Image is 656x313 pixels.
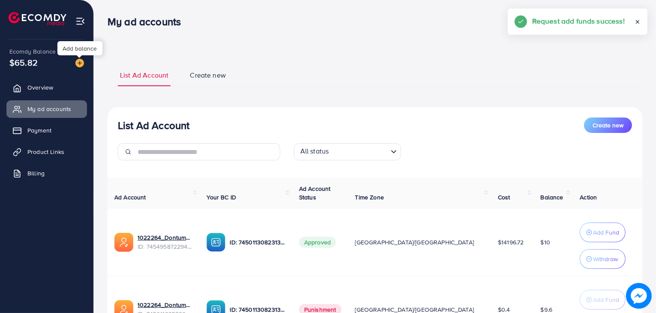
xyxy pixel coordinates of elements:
[6,122,87,139] a: Payment
[138,233,193,242] a: 1022264_Dontump_Ambance_1735742847027
[593,121,623,129] span: Create new
[118,119,189,132] h3: List Ad Account
[593,295,619,305] p: Add Fund
[138,301,193,309] a: 1022264_Dontump Ambance_1734614691309
[331,145,387,158] input: Search for option
[138,242,193,251] span: ID: 7454958722943893505
[27,147,64,156] span: Product Links
[6,165,87,182] a: Billing
[6,100,87,117] a: My ad accounts
[9,12,66,25] img: logo
[27,105,71,113] span: My ad accounts
[138,233,193,251] div: <span class='underline'>1022264_Dontump_Ambance_1735742847027</span></br>7454958722943893505
[27,83,53,92] span: Overview
[580,193,597,202] span: Action
[294,143,401,160] div: Search for option
[190,70,226,80] span: Create new
[27,126,51,135] span: Payment
[114,193,146,202] span: Ad Account
[57,41,102,55] div: Add balance
[120,70,168,80] span: List Ad Account
[207,193,236,202] span: Your BC ID
[207,233,225,252] img: ic-ba-acc.ded83a64.svg
[75,59,84,67] img: image
[580,249,626,269] button: Withdraw
[580,290,626,310] button: Add Fund
[541,238,550,247] span: $10
[6,143,87,160] a: Product Links
[299,184,331,202] span: Ad Account Status
[6,79,87,96] a: Overview
[114,233,133,252] img: ic-ads-acc.e4c84228.svg
[230,237,285,247] p: ID: 7450113082313572369
[75,16,85,26] img: menu
[299,237,336,248] span: Approved
[355,238,474,247] span: [GEOGRAPHIC_DATA]/[GEOGRAPHIC_DATA]
[593,227,619,238] p: Add Fund
[9,48,38,77] span: $65.82
[532,15,625,27] h5: Request add funds success!
[580,223,626,242] button: Add Fund
[498,238,524,247] span: $14196.72
[541,193,563,202] span: Balance
[593,254,618,264] p: Withdraw
[108,15,188,28] h3: My ad accounts
[626,283,652,309] img: image
[584,117,632,133] button: Create new
[27,169,45,178] span: Billing
[498,193,510,202] span: Cost
[9,47,56,56] span: Ecomdy Balance
[355,193,384,202] span: Time Zone
[299,144,331,158] span: All status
